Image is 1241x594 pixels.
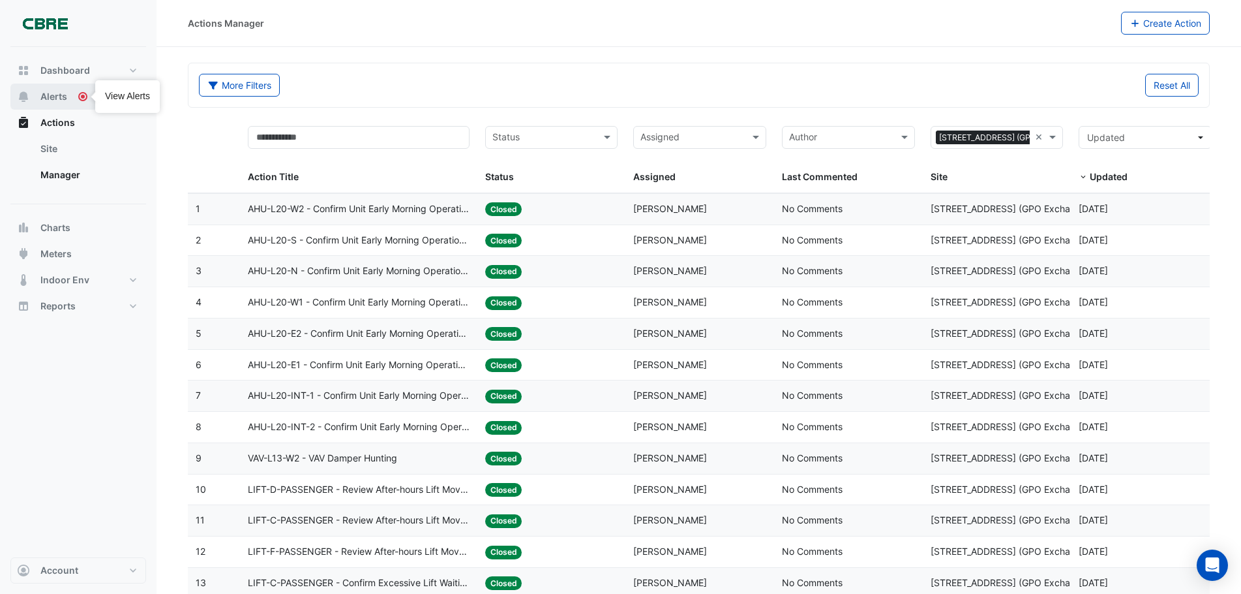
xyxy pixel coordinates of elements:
span: No Comments [782,265,843,276]
span: Closed [485,514,522,528]
span: Closed [485,483,522,497]
span: Clear [1035,130,1046,145]
span: AHU-L20-S - Confirm Unit Early Morning Operation (Energy Saving) [248,233,470,248]
button: Meters [10,241,146,267]
button: Reset All [1145,74,1199,97]
span: Reports [40,300,76,313]
span: No Comments [782,514,843,525]
span: No Comments [782,390,843,401]
span: [STREET_ADDRESS] (GPO Exchange) [931,265,1090,276]
button: Alerts [10,84,146,110]
span: Site [931,171,948,182]
span: [STREET_ADDRESS] (GPO Exchange) [931,234,1090,245]
app-icon: Indoor Env [17,274,30,287]
span: Closed [485,421,522,435]
span: 2025-09-05T11:20:59.482 [1079,421,1108,432]
span: Closed [485,452,522,465]
span: No Comments [782,421,843,432]
span: [STREET_ADDRESS] (GPO Exchange) [931,577,1090,588]
button: Charts [10,215,146,241]
span: 2025-09-05T11:21:09.891 [1079,296,1108,307]
span: 1 [196,203,200,214]
span: [STREET_ADDRESS] (GPO Exchange) [931,359,1090,370]
span: 2025-09-05T11:20:52.152 [1079,514,1108,525]
span: No Comments [782,452,843,463]
span: LIFT-F-PASSENGER - Review After-hours Lift Movement [248,544,470,559]
span: 5 [196,328,202,339]
span: 2025-09-05T11:21:07.499 [1079,328,1108,339]
span: [PERSON_NAME] [633,359,707,370]
span: Actions [40,116,75,129]
span: [PERSON_NAME] [633,452,707,463]
button: Dashboard [10,57,146,84]
span: [PERSON_NAME] [633,421,707,432]
div: Open Intercom Messenger [1197,550,1228,581]
button: Create Action [1121,12,1210,35]
span: Updated [1087,132,1125,143]
span: Assigned [633,171,676,182]
span: AHU-L20-W1 - Confirm Unit Early Morning Operation (Energy Saving) [248,295,470,310]
button: Account [10,557,146,584]
span: [STREET_ADDRESS] (GPO Exchange) [931,203,1090,214]
span: VAV-L13-W2 - VAV Damper Hunting [248,451,397,466]
app-icon: Alerts [17,90,30,103]
span: 2025-09-05T11:21:12.818 [1079,265,1108,276]
span: 2025-09-05T11:20:47.010 [1079,577,1108,588]
span: Closed [485,202,522,216]
span: [PERSON_NAME] [633,390,707,401]
span: Alerts [40,90,67,103]
span: [STREET_ADDRESS] (GPO Exchange) [931,296,1090,307]
app-icon: Charts [17,221,30,234]
span: [STREET_ADDRESS] (GPO Exchange) [931,546,1090,557]
span: 2025-09-05T11:21:04.994 [1079,359,1108,370]
span: AHU-L20-W2 - Confirm Unit Early Morning Operation (Energy Saving) [248,202,470,217]
span: Meters [40,247,72,260]
div: Actions Manager [188,16,264,30]
span: Status [485,171,514,182]
app-icon: Actions [17,116,30,129]
span: AHU-L20-INT-2 - Confirm Unit Early Morning Operation (Energy Saving) [248,420,470,435]
span: [PERSON_NAME] [633,546,707,557]
a: Site [30,136,146,162]
div: Actions [10,136,146,193]
span: 2025-09-05T11:20:57.103 [1079,452,1108,463]
span: [STREET_ADDRESS] (GPO Exchange) [931,390,1090,401]
span: 7 [196,390,201,401]
button: Indoor Env [10,267,146,293]
span: No Comments [782,328,843,339]
span: [PERSON_NAME] [633,328,707,339]
button: Updated [1079,126,1212,149]
span: [PERSON_NAME] [633,296,707,307]
span: Account [40,564,78,577]
span: Closed [485,546,522,559]
button: More Filters [199,74,280,97]
app-icon: Reports [17,300,30,313]
span: Last Commented [782,171,858,182]
span: 4 [196,296,202,307]
span: [PERSON_NAME] [633,265,707,276]
button: Actions [10,110,146,136]
span: 2025-09-05T11:20:54.640 [1079,484,1108,495]
span: [STREET_ADDRESS] (GPO Exchange) [931,421,1090,432]
span: [STREET_ADDRESS] (GPO Exchange) [931,484,1090,495]
span: [PERSON_NAME] [633,203,707,214]
span: 13 [196,577,206,588]
span: 6 [196,359,202,370]
span: 11 [196,514,205,525]
span: [PERSON_NAME] [633,577,707,588]
span: 2025-09-05T11:21:18.628 [1079,203,1108,214]
span: Dashboard [40,64,90,77]
span: LIFT-D-PASSENGER - Review After-hours Lift Movement [248,482,470,497]
span: Closed [485,265,522,279]
span: No Comments [782,484,843,495]
span: [STREET_ADDRESS] (GPO Exchange) [936,131,1081,145]
span: 9 [196,452,202,463]
span: No Comments [782,296,843,307]
a: Manager [30,162,146,188]
span: [PERSON_NAME] [633,484,707,495]
span: AHU-L20-N - Confirm Unit Early Morning Operation (Energy Saving) [248,264,470,279]
span: AHU-L20-E2 - Confirm Unit Early Morning Operation (Energy Saving) [248,326,470,341]
span: 2025-09-05T11:21:02.211 [1079,390,1108,401]
span: No Comments [782,546,843,557]
app-icon: Dashboard [17,64,30,77]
